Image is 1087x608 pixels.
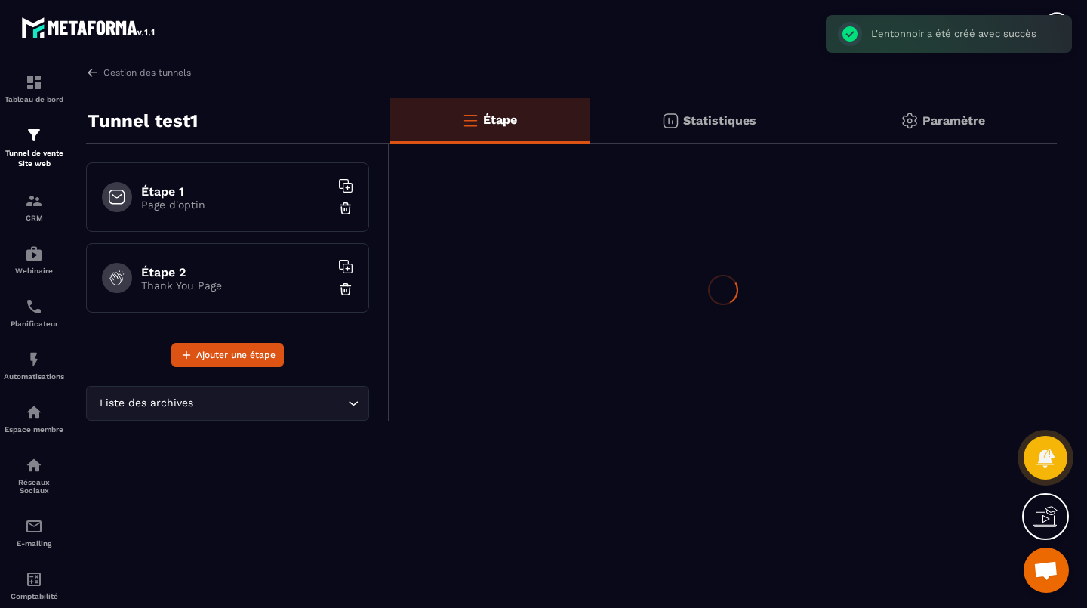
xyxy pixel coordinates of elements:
p: Statistiques [683,113,756,128]
span: Ajouter une étape [196,347,276,363]
a: emailemailE-mailing [4,506,64,559]
img: email [25,517,43,535]
p: Page d'optin [141,199,330,211]
a: schedulerschedulerPlanificateur [4,286,64,339]
p: Comptabilité [4,592,64,600]
a: automationsautomationsWebinaire [4,233,64,286]
a: automationsautomationsEspace membre [4,392,64,445]
p: Tunnel de vente Site web [4,148,64,169]
img: accountant [25,570,43,588]
img: social-network [25,456,43,474]
h6: Étape 1 [141,184,330,199]
p: Automatisations [4,372,64,381]
img: automations [25,403,43,421]
img: formation [25,73,43,91]
p: Tunnel test1 [88,106,198,136]
p: E-mailing [4,539,64,548]
p: Planificateur [4,319,64,328]
img: formation [25,192,43,210]
img: setting-gr.5f69749f.svg [901,112,919,130]
img: trash [338,282,353,297]
a: social-networksocial-networkRéseaux Sociaux [4,445,64,506]
p: Réseaux Sociaux [4,478,64,495]
a: formationformationTableau de bord [4,62,64,115]
input: Search for option [196,395,344,412]
a: formationformationCRM [4,181,64,233]
img: bars-o.4a397970.svg [461,111,479,129]
p: CRM [4,214,64,222]
img: formation [25,126,43,144]
img: automations [25,350,43,369]
p: Paramètre [922,113,985,128]
img: trash [338,201,353,216]
a: automationsautomationsAutomatisations [4,339,64,392]
button: Ajouter une étape [171,343,284,367]
img: stats.20deebd0.svg [661,112,679,130]
img: automations [25,245,43,263]
p: Tableau de bord [4,95,64,103]
p: Thank You Page [141,279,330,292]
p: Étape [483,113,517,127]
a: formationformationTunnel de vente Site web [4,115,64,181]
h6: Étape 2 [141,265,330,279]
div: Search for option [86,386,369,421]
img: logo [21,14,157,41]
p: Espace membre [4,425,64,434]
div: Ouvrir le chat [1024,548,1069,593]
span: Liste des archives [96,395,196,412]
a: Gestion des tunnels [86,66,191,79]
img: arrow [86,66,100,79]
img: scheduler [25,298,43,316]
p: Webinaire [4,267,64,275]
